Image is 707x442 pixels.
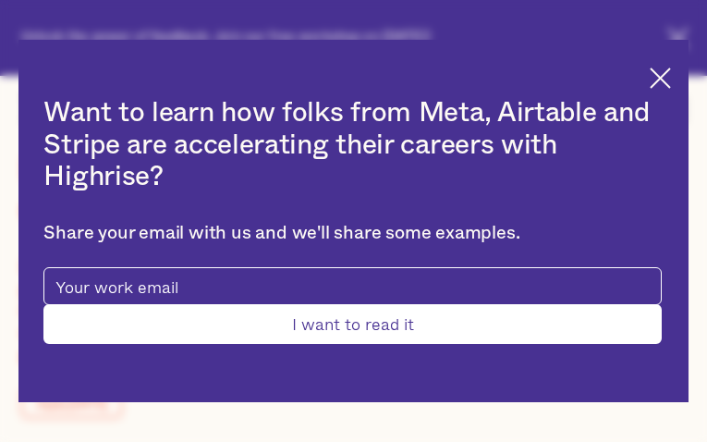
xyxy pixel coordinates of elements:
[43,267,661,305] input: Your work email
[650,68,671,89] img: Cross icon
[43,223,661,245] div: Share your email with us and we'll share some examples.
[43,97,661,193] h2: Want to learn how folks from Meta, Airtable and Stripe are accelerating their careers with Highrise?
[43,304,661,344] input: I want to read it
[43,267,661,344] form: pop-up-modal-form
